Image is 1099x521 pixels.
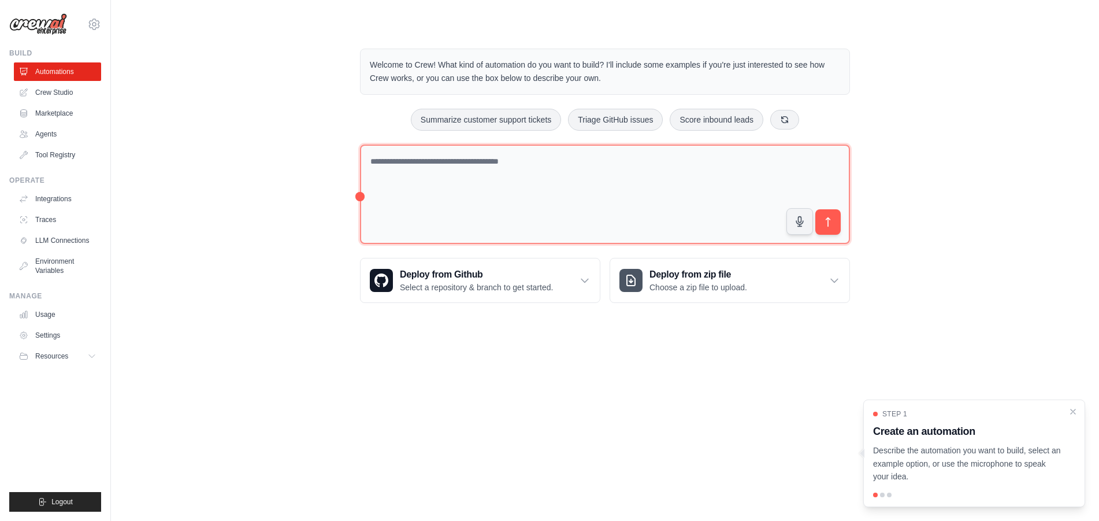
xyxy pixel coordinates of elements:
button: Resources [14,347,101,365]
div: Build [9,49,101,58]
button: Close walkthrough [1068,407,1078,416]
a: Tool Registry [14,146,101,164]
button: Logout [9,492,101,512]
h3: Deploy from zip file [649,268,747,282]
span: Resources [35,352,68,361]
p: Welcome to Crew! What kind of automation do you want to build? I'll include some examples if you'... [370,58,840,85]
button: Summarize customer support tickets [411,109,561,131]
img: Logo [9,13,67,35]
button: Score inbound leads [670,109,763,131]
a: Agents [14,125,101,143]
p: Choose a zip file to upload. [649,282,747,293]
a: Marketplace [14,104,101,123]
div: Operate [9,176,101,185]
a: Automations [14,62,101,81]
a: Settings [14,326,101,345]
a: Traces [14,210,101,229]
iframe: Chat Widget [1041,465,1099,521]
a: Environment Variables [14,252,101,280]
span: Step 1 [882,409,907,419]
div: Manage [9,291,101,301]
p: Select a repository & branch to get started. [400,282,553,293]
a: Usage [14,305,101,324]
a: LLM Connections [14,231,101,250]
h3: Deploy from Github [400,268,553,282]
a: Integrations [14,190,101,208]
p: Describe the automation you want to build, select an example option, or use the microphone to spe... [873,444,1061,483]
a: Crew Studio [14,83,101,102]
h3: Create an automation [873,423,1061,439]
button: Triage GitHub issues [568,109,663,131]
span: Logout [51,497,73,507]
